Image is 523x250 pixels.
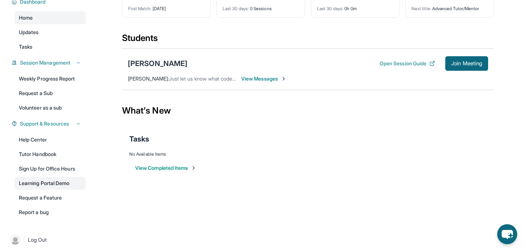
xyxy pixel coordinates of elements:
[317,6,343,11] span: Last 30 days :
[15,191,86,204] a: Request a Feature
[17,120,81,127] button: Support & Resources
[380,60,435,67] button: Open Session Guide
[128,58,187,69] div: [PERSON_NAME]
[241,75,287,82] span: View Messages
[20,120,69,127] span: Support & Resources
[15,26,86,39] a: Updates
[23,235,25,244] span: |
[451,61,482,66] span: Join Meeting
[15,40,86,53] a: Tasks
[128,75,169,82] span: [PERSON_NAME] :
[15,101,86,114] a: Volunteer as a sub
[7,232,86,248] a: |Log Out
[129,151,487,157] div: No Available Items
[411,6,431,11] span: Next title :
[19,14,33,21] span: Home
[223,1,299,12] div: 0 Sessions
[223,6,249,11] span: Last 30 days :
[19,43,32,50] span: Tasks
[122,32,494,48] div: Students
[10,235,20,245] img: user-img
[15,11,86,24] a: Home
[15,72,86,85] a: Weekly Progress Report
[497,224,517,244] button: chat-button
[128,1,204,12] div: [DATE]
[128,6,151,11] span: First Match :
[19,29,39,36] span: Updates
[169,75,306,82] span: Just let us know what code we need to use to start session
[411,1,488,12] div: Advanced Tutor/Mentor
[15,87,86,100] a: Request a Sub
[20,59,70,66] span: Session Management
[317,1,393,12] div: 0h 0m
[135,164,196,172] button: View Completed Items
[129,134,149,144] span: Tasks
[15,148,86,161] a: Tutor Handbook
[28,236,47,243] span: Log Out
[15,162,86,175] a: Sign Up for Office Hours
[281,76,287,82] img: Chevron-Right
[15,177,86,190] a: Learning Portal Demo
[17,59,81,66] button: Session Management
[445,56,488,71] button: Join Meeting
[15,133,86,146] a: Help Center
[15,206,86,219] a: Report a bug
[122,95,494,127] div: What's New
